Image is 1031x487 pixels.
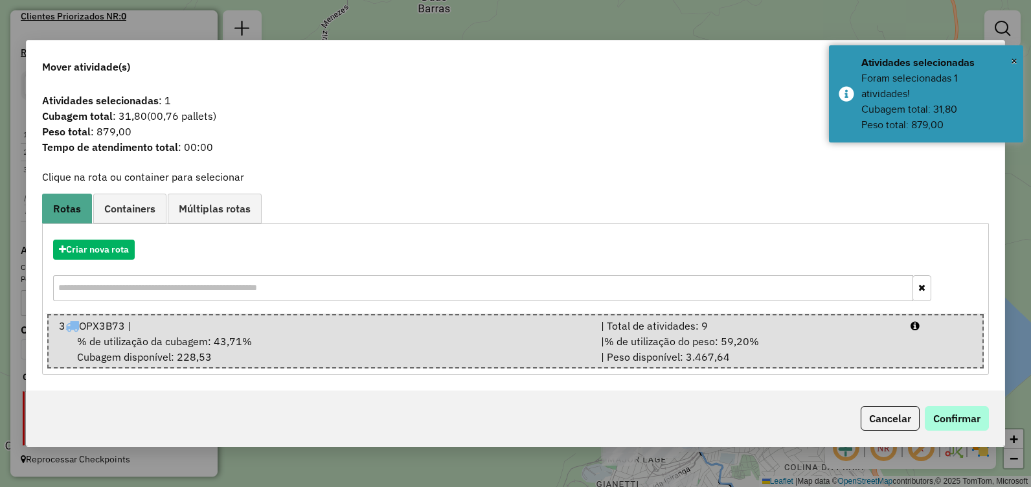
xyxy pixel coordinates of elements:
[42,94,159,107] strong: Atividades selecionadas
[861,71,1014,133] div: Foram selecionadas 1 atividades! Cubagem total: 31,80 Peso total: 879,00
[593,318,903,334] div: | Total de atividades: 9
[34,139,997,155] span: : 00:00
[34,124,997,139] span: : 879,00
[42,141,178,153] strong: Tempo de atendimento total
[42,109,113,122] strong: Cubagem total
[1011,54,1017,68] span: ×
[53,203,81,214] span: Rotas
[34,93,997,108] span: : 1
[604,335,759,348] span: % de utilização do peso: 59,20%
[861,55,1014,71] div: Atividades selecionadas
[42,59,130,74] span: Mover atividade(s)
[51,318,593,334] div: 3 OPX3B73 |
[104,203,155,214] span: Containers
[51,334,593,365] div: Cubagem disponível: 228,53
[42,169,244,185] label: Clique na rota ou container para selecionar
[34,108,997,124] span: : 31,80
[77,335,252,348] span: % de utilização da cubagem: 43,71%
[53,240,135,260] button: Criar nova rota
[861,406,920,431] button: Cancelar
[593,334,903,365] div: | | Peso disponível: 3.467,64
[147,109,216,122] span: (00,76 pallets)
[179,203,251,214] span: Múltiplas rotas
[925,406,989,431] button: Confirmar
[911,321,920,331] i: Porcentagens após mover as atividades: Cubagem: 51,54% Peso: 69,55%
[42,125,91,138] strong: Peso total
[1011,51,1017,71] button: Close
